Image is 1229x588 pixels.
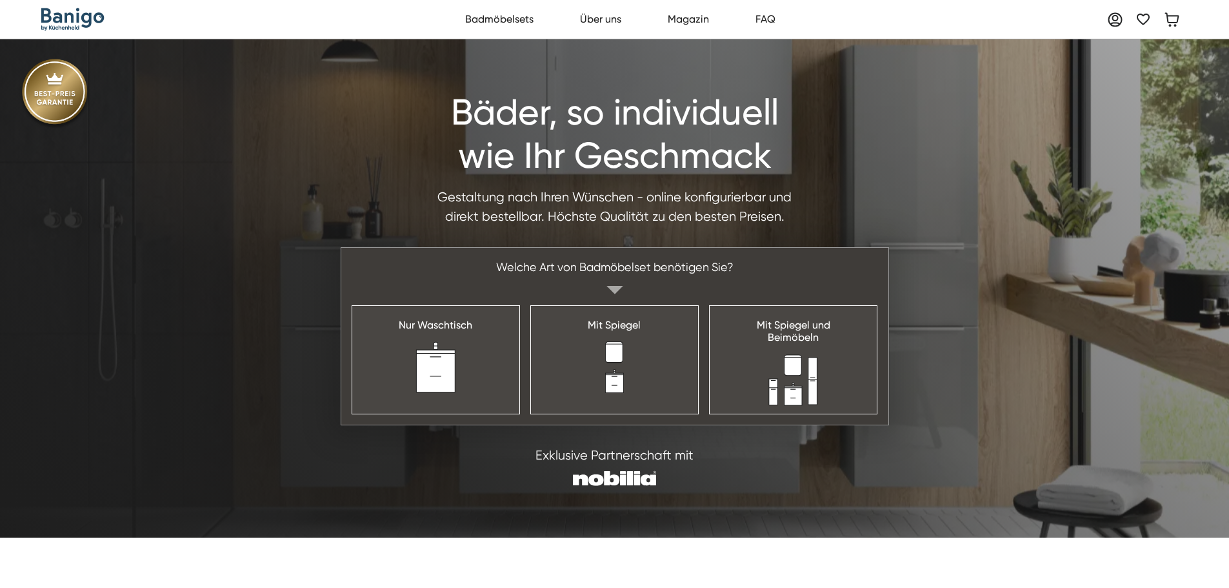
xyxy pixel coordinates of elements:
[748,6,783,32] a: FAQ
[399,319,472,331] div: Nur Waschtisch
[530,305,699,414] a: Mit Spiegel
[588,319,641,331] div: Mit Spiegel
[458,6,541,32] a: Badmöbelsets
[757,319,830,343] div: Mit Spiegel und Beimöbeln
[434,91,795,177] h1: Bäder, so individuell wie Ihr Geschmack
[709,305,877,414] a: Mit Spiegel undBeimöbeln
[573,6,628,32] a: Über uns
[486,248,744,286] div: Welche Art von Badmöbelset benötigen Sie?
[352,305,520,414] a: Nur Waschtisch
[41,8,105,31] a: home
[434,188,795,227] div: Gestaltung nach Ihren Wünschen - online konfigurierbar und direkt bestellbar. Höchste Qualität zu...
[661,6,716,32] a: Magazin
[535,446,694,465] div: Exklusive Partnerschaft mit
